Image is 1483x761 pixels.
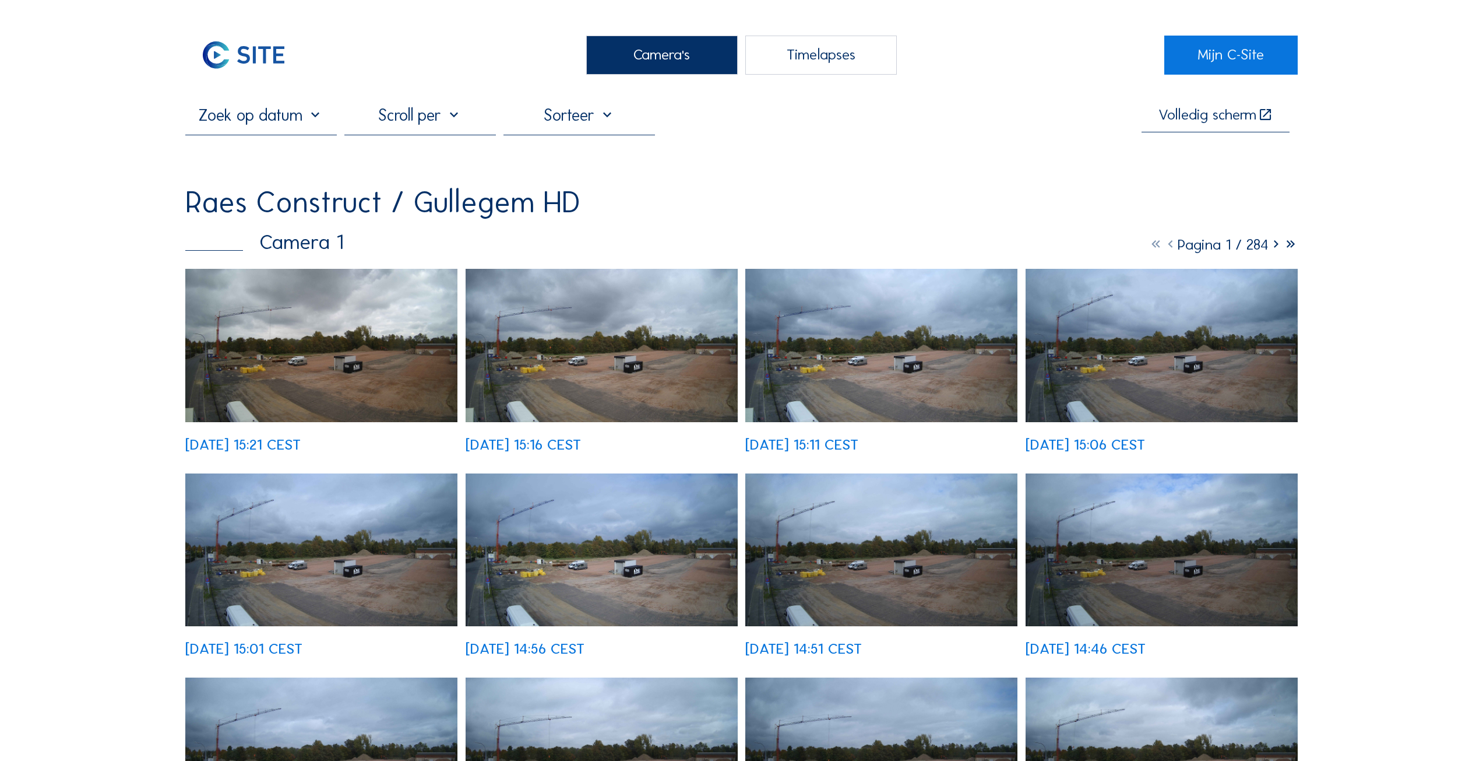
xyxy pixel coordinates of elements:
[185,641,302,656] div: [DATE] 15:01 CEST
[586,36,738,75] div: Camera's
[745,474,1017,627] img: image_53798727
[185,269,457,422] img: image_53799591
[1178,236,1269,254] span: Pagina 1 / 284
[185,437,301,452] div: [DATE] 15:21 CEST
[466,437,581,452] div: [DATE] 15:16 CEST
[1026,437,1145,452] div: [DATE] 15:06 CEST
[185,188,580,218] div: Raes Construct / Gullegem HD
[745,269,1017,422] img: image_53799307
[1164,36,1298,75] a: Mijn C-Site
[745,36,897,75] div: Timelapses
[185,105,337,125] input: Zoek op datum 󰅀
[745,437,858,452] div: [DATE] 15:11 CEST
[466,641,584,656] div: [DATE] 14:56 CEST
[466,474,738,627] img: image_53798870
[1026,269,1298,422] img: image_53799153
[185,232,343,253] div: Camera 1
[1158,107,1256,122] div: Volledig scherm
[466,269,738,422] img: image_53799443
[185,36,302,75] img: C-SITE Logo
[745,641,862,656] div: [DATE] 14:51 CEST
[185,36,319,75] a: C-SITE Logo
[185,474,457,627] img: image_53799015
[1026,474,1298,627] img: image_53798582
[1026,641,1146,656] div: [DATE] 14:46 CEST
